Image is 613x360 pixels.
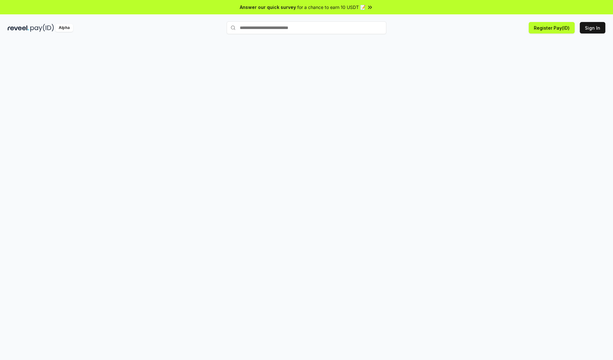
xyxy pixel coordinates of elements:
span: Answer our quick survey [240,4,296,11]
img: pay_id [30,24,54,32]
button: Sign In [580,22,605,33]
span: for a chance to earn 10 USDT 📝 [297,4,366,11]
img: reveel_dark [8,24,29,32]
button: Register Pay(ID) [529,22,575,33]
div: Alpha [55,24,73,32]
